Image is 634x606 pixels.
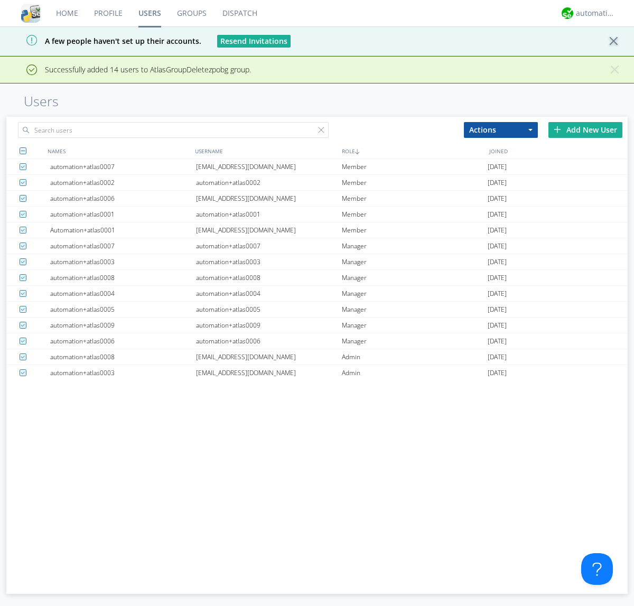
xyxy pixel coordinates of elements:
[196,333,342,349] div: automation+atlas0006
[50,270,196,285] div: automation+atlas0008
[488,207,507,222] span: [DATE]
[342,365,488,381] div: Admin
[342,207,488,222] div: Member
[50,191,196,206] div: automation+atlas0006
[50,318,196,333] div: automation+atlas0009
[8,64,251,74] span: Successfully added 14 users to AtlasGroupDeletezpobg group.
[342,318,488,333] div: Manager
[342,191,488,206] div: Member
[8,36,201,46] span: A few people haven't set up their accounts.
[488,365,507,381] span: [DATE]
[554,126,561,133] img: plus.svg
[192,143,340,159] div: USERNAME
[6,222,628,238] a: Automation+atlas0001[EMAIL_ADDRESS][DOMAIN_NAME]Member[DATE]
[342,159,488,174] div: Member
[196,222,342,238] div: [EMAIL_ADDRESS][DOMAIN_NAME]
[488,175,507,191] span: [DATE]
[488,318,507,333] span: [DATE]
[339,143,487,159] div: ROLE
[50,286,196,301] div: automation+atlas0004
[342,333,488,349] div: Manager
[488,270,507,286] span: [DATE]
[6,238,628,254] a: automation+atlas0007automation+atlas0007Manager[DATE]
[488,191,507,207] span: [DATE]
[45,143,192,159] div: NAMES
[6,302,628,318] a: automation+atlas0005automation+atlas0005Manager[DATE]
[50,302,196,317] div: automation+atlas0005
[217,35,291,48] button: Resend Invitations
[196,254,342,269] div: automation+atlas0003
[342,254,488,269] div: Manager
[488,333,507,349] span: [DATE]
[50,333,196,349] div: automation+atlas0006
[50,349,196,365] div: automation+atlas0008
[196,286,342,301] div: automation+atlas0004
[6,159,628,175] a: automation+atlas0007[EMAIL_ADDRESS][DOMAIN_NAME]Member[DATE]
[6,365,628,381] a: automation+atlas0003[EMAIL_ADDRESS][DOMAIN_NAME]Admin[DATE]
[6,207,628,222] a: automation+atlas0001automation+atlas0001Member[DATE]
[342,270,488,285] div: Manager
[488,286,507,302] span: [DATE]
[196,159,342,174] div: [EMAIL_ADDRESS][DOMAIN_NAME]
[50,159,196,174] div: automation+atlas0007
[342,222,488,238] div: Member
[18,122,329,138] input: Search users
[6,175,628,191] a: automation+atlas0002automation+atlas0002Member[DATE]
[562,7,573,19] img: d2d01cd9b4174d08988066c6d424eccd
[21,4,40,23] img: cddb5a64eb264b2086981ab96f4c1ba7
[6,270,628,286] a: automation+atlas0008automation+atlas0008Manager[DATE]
[196,349,342,365] div: [EMAIL_ADDRESS][DOMAIN_NAME]
[488,159,507,175] span: [DATE]
[196,238,342,254] div: automation+atlas0007
[342,175,488,190] div: Member
[342,238,488,254] div: Manager
[6,254,628,270] a: automation+atlas0003automation+atlas0003Manager[DATE]
[50,175,196,190] div: automation+atlas0002
[488,302,507,318] span: [DATE]
[581,553,613,585] iframe: Toggle Customer Support
[488,349,507,365] span: [DATE]
[464,122,538,138] button: Actions
[196,302,342,317] div: automation+atlas0005
[6,333,628,349] a: automation+atlas0006automation+atlas0006Manager[DATE]
[6,318,628,333] a: automation+atlas0009automation+atlas0009Manager[DATE]
[196,191,342,206] div: [EMAIL_ADDRESS][DOMAIN_NAME]
[50,365,196,381] div: automation+atlas0003
[342,349,488,365] div: Admin
[50,254,196,269] div: automation+atlas0003
[196,175,342,190] div: automation+atlas0002
[487,143,634,159] div: JOINED
[196,207,342,222] div: automation+atlas0001
[50,238,196,254] div: automation+atlas0007
[6,286,628,302] a: automation+atlas0004automation+atlas0004Manager[DATE]
[196,365,342,381] div: [EMAIL_ADDRESS][DOMAIN_NAME]
[50,207,196,222] div: automation+atlas0001
[342,286,488,301] div: Manager
[196,270,342,285] div: automation+atlas0008
[488,238,507,254] span: [DATE]
[6,191,628,207] a: automation+atlas0006[EMAIL_ADDRESS][DOMAIN_NAME]Member[DATE]
[196,318,342,333] div: automation+atlas0009
[548,122,622,138] div: Add New User
[576,8,616,18] div: automation+atlas
[488,254,507,270] span: [DATE]
[488,222,507,238] span: [DATE]
[6,349,628,365] a: automation+atlas0008[EMAIL_ADDRESS][DOMAIN_NAME]Admin[DATE]
[50,222,196,238] div: Automation+atlas0001
[342,302,488,317] div: Manager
